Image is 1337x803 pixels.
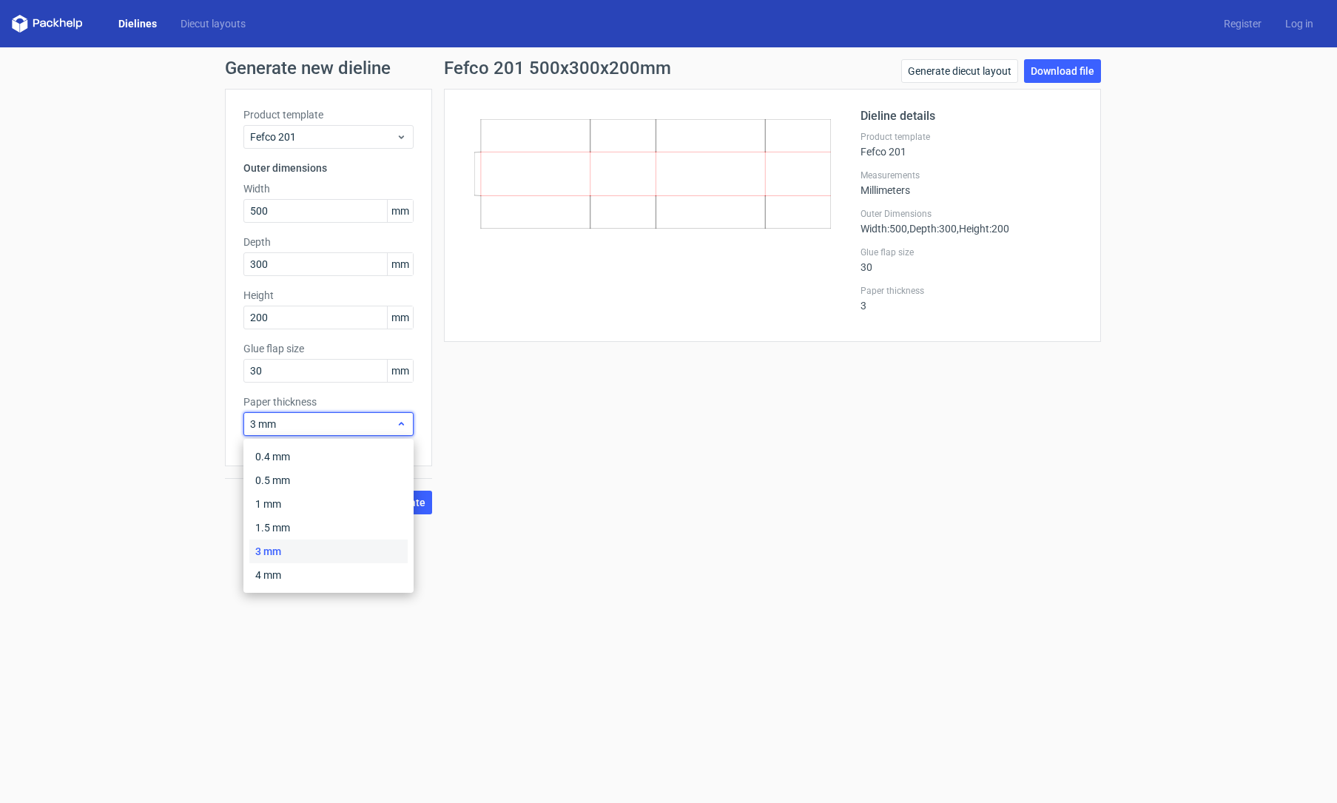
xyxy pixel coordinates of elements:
[250,130,396,144] span: Fefco 201
[861,131,1082,158] div: Fefco 201
[249,492,408,516] div: 1 mm
[249,540,408,563] div: 3 mm
[243,181,414,196] label: Width
[249,516,408,540] div: 1.5 mm
[861,169,1082,181] label: Measurements
[901,59,1018,83] a: Generate diecut layout
[387,360,413,382] span: mm
[169,16,257,31] a: Diecut layouts
[907,223,957,235] span: , Depth : 300
[861,131,1082,143] label: Product template
[387,306,413,329] span: mm
[249,563,408,587] div: 4 mm
[387,200,413,222] span: mm
[1212,16,1273,31] a: Register
[243,161,414,175] h3: Outer dimensions
[243,341,414,356] label: Glue flap size
[107,16,169,31] a: Dielines
[861,223,907,235] span: Width : 500
[249,445,408,468] div: 0.4 mm
[861,246,1082,258] label: Glue flap size
[861,285,1082,312] div: 3
[861,285,1082,297] label: Paper thickness
[387,253,413,275] span: mm
[861,169,1082,196] div: Millimeters
[250,417,396,431] span: 3 mm
[1024,59,1101,83] a: Download file
[861,246,1082,273] div: 30
[243,394,414,409] label: Paper thickness
[444,59,671,77] h1: Fefco 201 500x300x200mm
[249,468,408,492] div: 0.5 mm
[861,107,1082,125] h2: Dieline details
[243,235,414,249] label: Depth
[1273,16,1325,31] a: Log in
[243,107,414,122] label: Product template
[861,208,1082,220] label: Outer Dimensions
[243,288,414,303] label: Height
[957,223,1009,235] span: , Height : 200
[225,59,1113,77] h1: Generate new dieline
